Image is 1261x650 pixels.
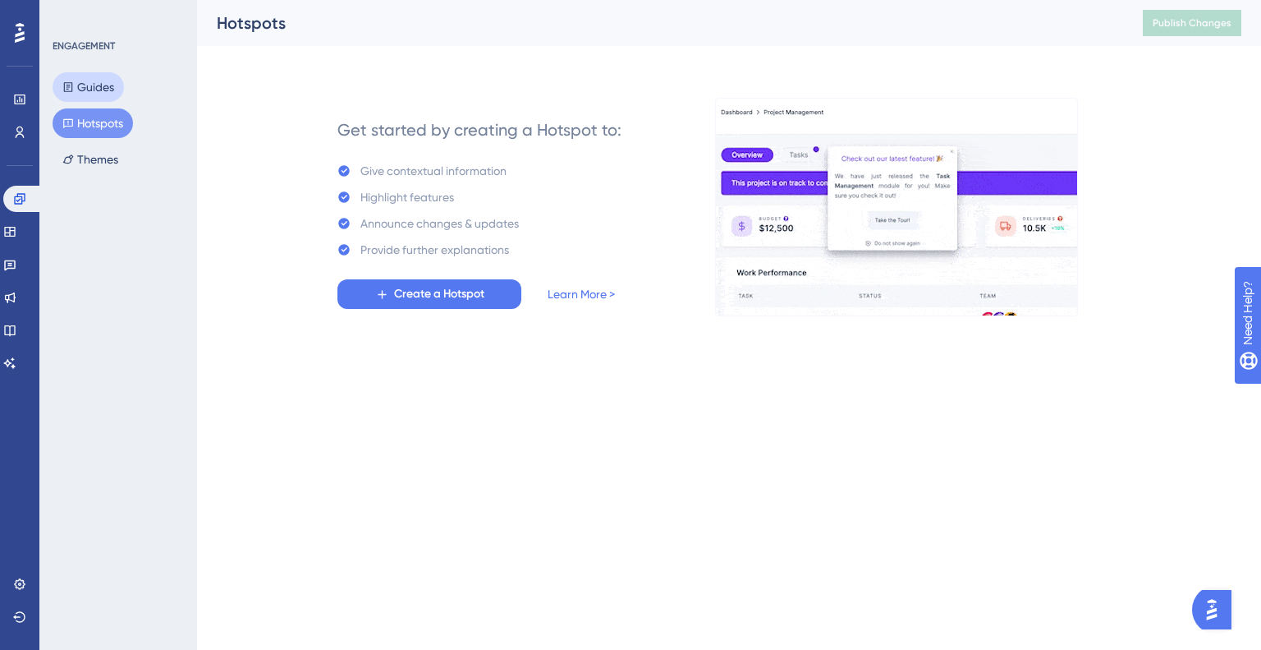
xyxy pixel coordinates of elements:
[1192,585,1241,634] iframe: UserGuiding AI Assistant Launcher
[360,240,509,260] div: Provide further explanations
[360,161,507,181] div: Give contextual information
[53,72,124,102] button: Guides
[337,279,521,309] button: Create a Hotspot
[1153,16,1231,30] span: Publish Changes
[360,214,519,233] div: Announce changes & updates
[548,284,615,304] a: Learn More >
[394,284,484,304] span: Create a Hotspot
[53,108,133,138] button: Hotspots
[715,98,1078,316] img: a956fa7fe1407719453ceabf94e6a685.gif
[217,12,1102,35] div: Hotspots
[53,145,128,174] button: Themes
[39,4,103,24] span: Need Help?
[337,118,621,141] div: Get started by creating a Hotspot to:
[53,39,115,53] div: ENGAGEMENT
[360,187,454,207] div: Highlight features
[1143,10,1241,36] button: Publish Changes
